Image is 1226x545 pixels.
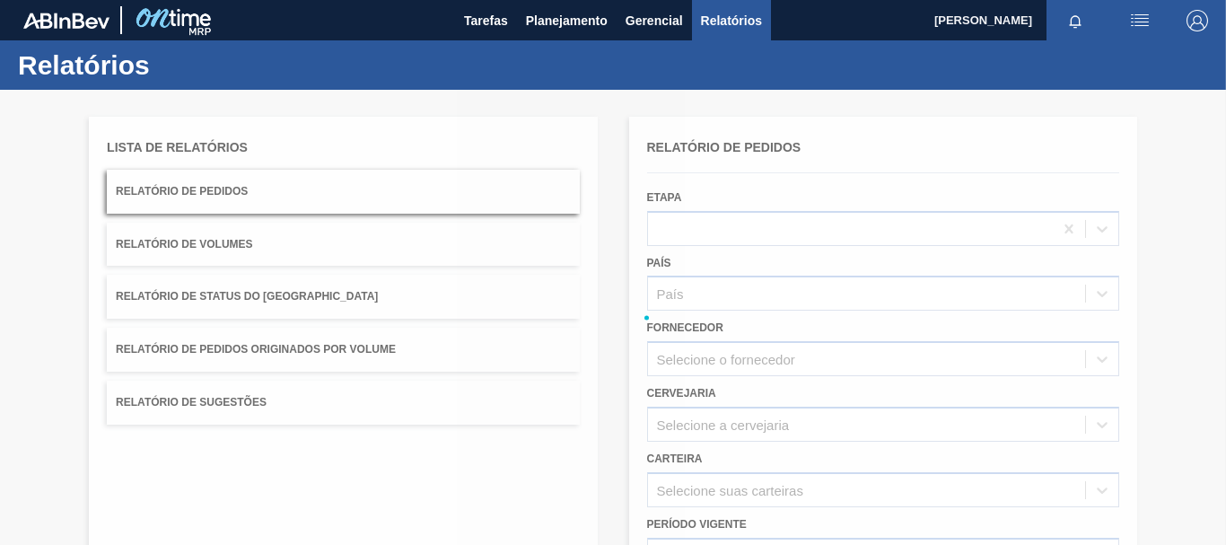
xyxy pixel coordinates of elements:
span: Relatórios [701,10,762,31]
img: Logout [1187,10,1208,31]
button: Notificações [1046,8,1104,33]
span: Planejamento [526,10,608,31]
h1: Relatórios [18,55,337,75]
img: userActions [1129,10,1151,31]
span: Tarefas [464,10,508,31]
img: TNhmsLtSVTkK8tSr43FrP2fwEKptu5GPRR3wAAAABJRU5ErkJggg== [23,13,109,29]
span: Gerencial [626,10,683,31]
